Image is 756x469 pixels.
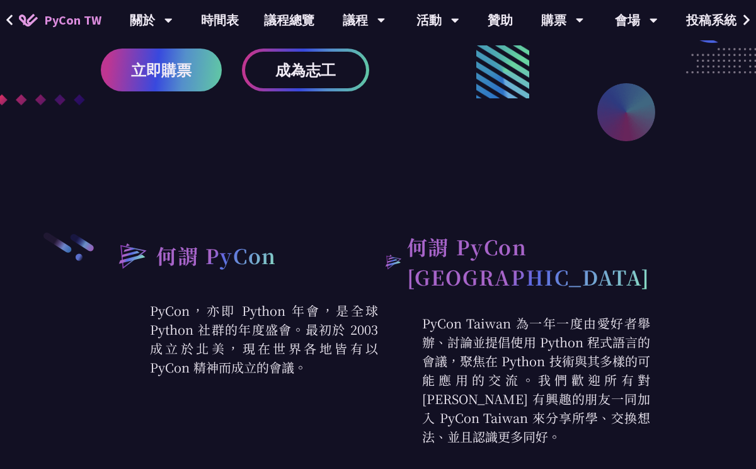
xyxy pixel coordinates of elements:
[156,240,277,270] h2: 何謂 PyCon
[101,49,222,91] a: 立即購票
[378,248,407,275] img: heading-bullet
[106,231,156,279] img: heading-bullet
[6,4,114,36] a: PyCon TW
[407,231,650,292] h2: 何謂 PyCon [GEOGRAPHIC_DATA]
[275,62,336,78] span: 成為志工
[131,62,192,78] span: 立即購票
[106,301,378,377] p: PyCon，亦即 Python 年會，是全球 Python 社群的年度盛會。最初於 2003 成立於北美，現在世界各地皆有以 PyCon 精神而成立的會議。
[378,314,650,446] p: PyCon Taiwan 為一年一度由愛好者舉辦、討論並提倡使用 Python 程式語言的會議，聚焦在 Python 技術與其多樣的可能應用的交流。我們歡迎所有對 [PERSON_NAME] 有...
[242,49,369,91] a: 成為志工
[44,11,101,30] span: PyCon TW
[19,14,38,26] img: Home icon of PyCon TW 2025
